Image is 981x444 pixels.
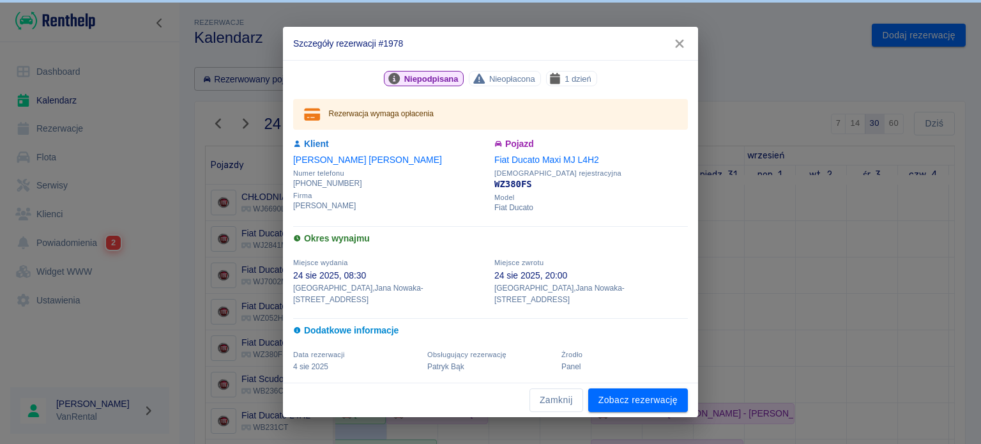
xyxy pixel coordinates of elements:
[427,351,506,358] span: Obsługujący rezerwację
[494,202,688,213] p: Fiat Ducato
[293,351,345,358] span: Data rezerwacji
[293,269,487,282] p: 24 sie 2025, 08:30
[293,137,487,151] h6: Klient
[293,232,688,245] h6: Okres wynajmu
[494,269,688,282] p: 24 sie 2025, 20:00
[293,178,487,189] p: [PHONE_NUMBER]
[293,155,442,165] a: [PERSON_NAME] [PERSON_NAME]
[293,169,487,178] span: Numer telefonu
[399,72,464,86] span: Niepodpisana
[484,72,540,86] span: Nieopłacona
[494,137,688,151] h6: Pojazd
[561,351,582,358] span: Żrodło
[588,388,688,412] a: Zobacz rezerwację
[494,169,688,178] span: [DEMOGRAPHIC_DATA] rejestracyjna
[293,192,487,200] span: Firma
[529,388,583,412] button: Zamknij
[293,324,688,337] h6: Dodatkowe informacje
[494,259,544,266] span: Miejsce zwrotu
[494,194,688,202] span: Model
[293,259,348,266] span: Miejsce wydania
[283,27,698,60] h2: Szczegóły rezerwacji #1978
[559,72,597,86] span: 1 dzień
[329,103,434,126] div: Rezerwacja wymaga opłacenia
[293,200,487,211] p: [PERSON_NAME]
[293,282,487,305] p: [GEOGRAPHIC_DATA] , Jana Nowaka-[STREET_ADDRESS]
[494,155,599,165] a: Fiat Ducato Maxi MJ L4H2
[494,282,688,305] p: [GEOGRAPHIC_DATA] , Jana Nowaka-[STREET_ADDRESS]
[293,361,420,372] p: 4 sie 2025
[427,361,554,372] p: Patryk Bąk
[561,361,688,372] p: Panel
[494,178,688,191] p: WZ380FS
